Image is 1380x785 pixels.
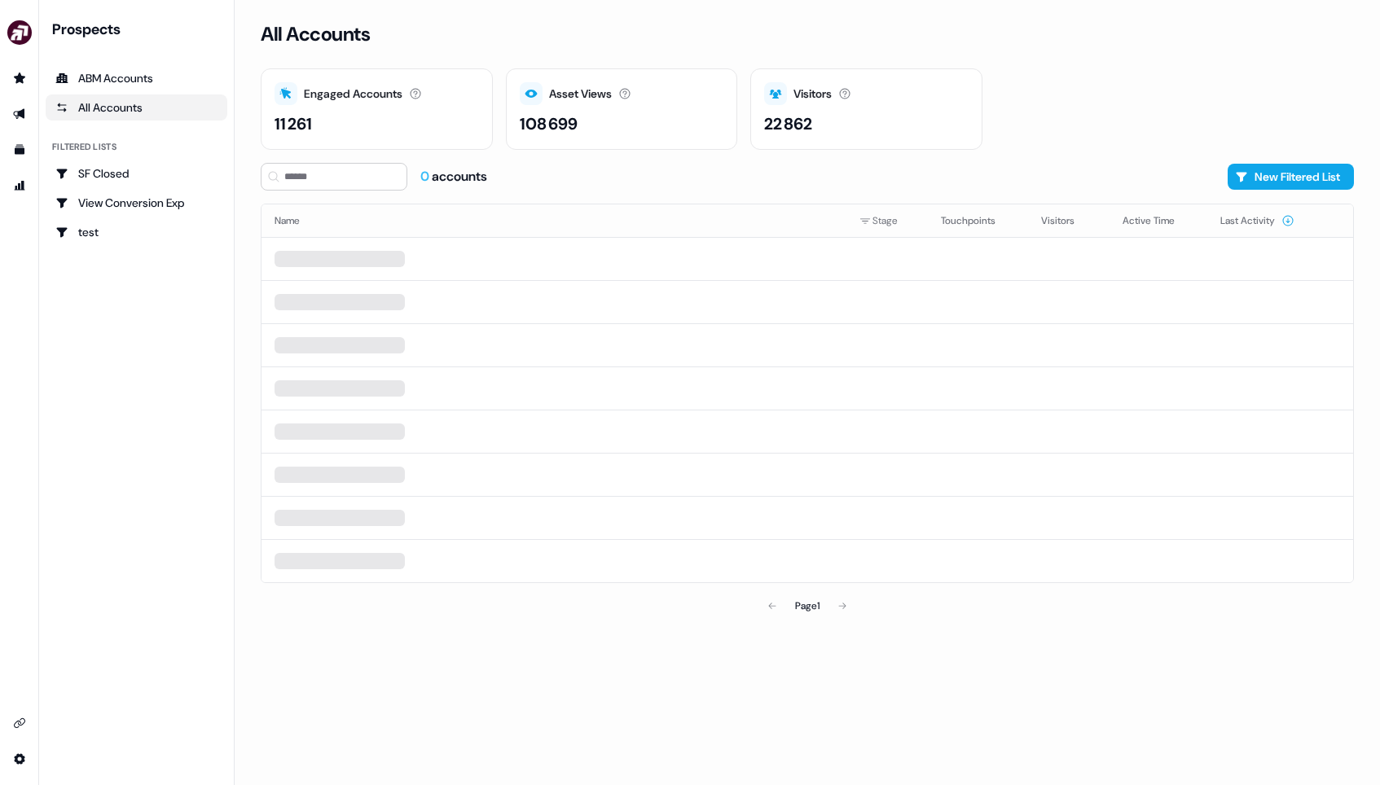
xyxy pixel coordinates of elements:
a: All accounts [46,94,227,121]
div: SF Closed [55,165,218,182]
th: Name [261,204,846,237]
a: Go to SF Closed [46,160,227,186]
div: Asset Views [549,86,612,103]
div: accounts [420,168,487,186]
div: Engaged Accounts [304,86,402,103]
h3: All Accounts [261,22,370,46]
div: All Accounts [55,99,218,116]
div: Visitors [793,86,832,103]
button: New Filtered List [1228,164,1354,190]
div: Filtered lists [52,140,116,154]
span: 0 [420,168,432,185]
div: ABM Accounts [55,70,218,86]
div: View Conversion Exp [55,195,218,211]
a: Go to prospects [7,65,33,91]
a: ABM Accounts [46,65,227,91]
div: Prospects [52,20,227,39]
div: Page 1 [795,598,820,614]
a: Go to test [46,219,227,245]
div: test [55,224,218,240]
div: 11 261 [275,112,312,136]
a: Go to templates [7,137,33,163]
div: 108 699 [520,112,578,136]
button: Active Time [1123,206,1194,235]
div: Stage [859,213,915,229]
button: Last Activity [1220,206,1294,235]
a: Go to attribution [7,173,33,199]
button: Touchpoints [941,206,1015,235]
a: Go to View Conversion Exp [46,190,227,216]
div: 22 862 [764,112,812,136]
a: Go to integrations [7,746,33,772]
a: Go to outbound experience [7,101,33,127]
button: Visitors [1041,206,1094,235]
a: Go to integrations [7,710,33,736]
